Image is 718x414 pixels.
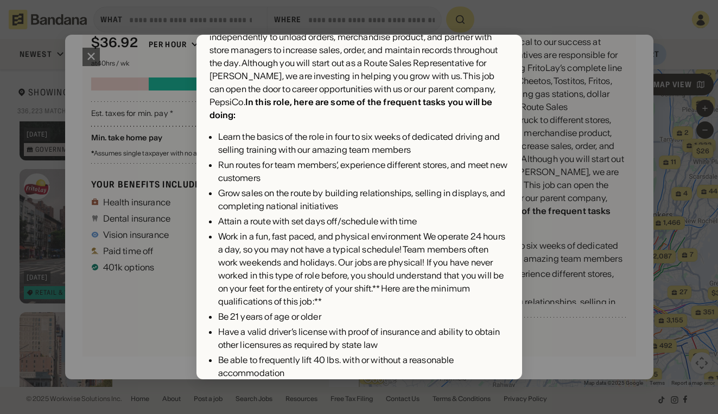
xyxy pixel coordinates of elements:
div: Be 21 years of age or older [218,310,509,323]
div: Work in a fun, fast paced, and physical environment We operate 24 hours a day, so you may not hav... [218,230,509,308]
div: Be able to frequently lift 40 lbs. with or without a reasonable accommodation [218,353,509,379]
div: Learn the basics of the role in four to six weeks of dedicated driving and selling training with ... [218,130,509,156]
div: In this role, here are some of the frequent tasks you will be doing: [209,96,493,120]
div: Attain a route with set days off/schedule with time [218,215,509,228]
div: Grow sales on the route by building relationships, selling in displays, and completing national i... [218,186,509,212]
div: Run routes for team members’, experience different stores, and meet new customers [218,158,509,184]
div: Have a valid driver’s license with proof of insurance and ability to obtain other licensures as r... [218,325,509,351]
